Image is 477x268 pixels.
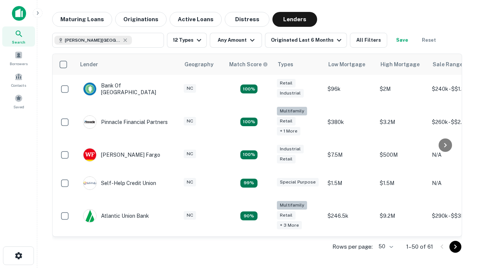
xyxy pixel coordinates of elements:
[324,54,376,75] th: Low Mortgage
[324,75,376,103] td: $96k
[65,37,121,44] span: [PERSON_NAME][GEOGRAPHIC_DATA], [GEOGRAPHIC_DATA]
[277,201,307,210] div: Multifamily
[324,103,376,141] td: $380k
[13,104,24,110] span: Saved
[376,103,428,141] td: $3.2M
[324,197,376,235] td: $246.5k
[2,26,35,47] a: Search
[83,116,96,128] img: picture
[83,82,173,96] div: Bank Of [GEOGRAPHIC_DATA]
[229,60,266,68] h6: Match Score
[376,75,428,103] td: $2M
[240,150,258,159] div: Matching Properties: 14, hasApolloMatch: undefined
[324,141,376,169] td: $7.5M
[225,54,273,75] th: Capitalize uses an advanced AI algorithm to match your search with the best lender. The match sco...
[80,60,98,69] div: Lender
[271,36,344,45] div: Originated Last 6 Months
[210,33,262,48] button: Any Amount
[277,79,296,87] div: Retail
[350,33,387,48] button: All Filters
[277,178,319,186] div: Special Purpose
[167,33,207,48] button: 12 Types
[277,127,300,135] div: + 1 more
[184,178,196,186] div: NC
[406,242,433,251] p: 1–50 of 61
[11,82,26,88] span: Contacts
[83,149,96,161] img: picture
[277,117,296,125] div: Retail
[324,169,376,197] td: $1.5M
[83,115,168,129] div: Pinnacle Financial Partners
[225,12,269,27] button: Distress
[2,48,35,68] a: Borrowers
[240,118,258,127] div: Matching Properties: 20, hasApolloMatch: undefined
[277,211,296,220] div: Retail
[277,107,307,115] div: Multifamily
[328,60,365,69] div: Low Mortgage
[376,141,428,169] td: $500M
[376,197,428,235] td: $9.2M
[273,54,324,75] th: Types
[449,241,461,253] button: Go to next page
[417,33,441,48] button: Reset
[277,145,304,153] div: Industrial
[184,150,196,158] div: NC
[184,211,196,220] div: NC
[83,177,96,189] img: picture
[376,169,428,197] td: $1.5M
[229,60,268,68] div: Capitalize uses an advanced AI algorithm to match your search with the best lender. The match sco...
[184,84,196,93] div: NC
[2,70,35,90] a: Contacts
[433,60,463,69] div: Sale Range
[83,176,156,190] div: Self-help Credit Union
[332,242,373,251] p: Rows per page:
[83,210,96,222] img: picture
[10,61,28,67] span: Borrowers
[376,54,428,75] th: High Mortgage
[83,148,160,162] div: [PERSON_NAME] Fargo
[265,33,347,48] button: Originated Last 6 Months
[180,54,225,75] th: Geography
[83,83,96,95] img: picture
[12,39,25,45] span: Search
[83,209,149,223] div: Atlantic Union Bank
[278,60,293,69] div: Types
[272,12,317,27] button: Lenders
[240,84,258,93] div: Matching Properties: 15, hasApolloMatch: undefined
[277,155,296,163] div: Retail
[12,6,26,21] img: capitalize-icon.png
[170,12,222,27] button: Active Loans
[376,241,394,252] div: 50
[390,33,414,48] button: Save your search to get updates of matches that match your search criteria.
[184,117,196,125] div: NC
[277,89,304,98] div: Industrial
[52,12,112,27] button: Maturing Loans
[380,60,420,69] div: High Mortgage
[115,12,167,27] button: Originations
[440,208,477,244] iframe: Chat Widget
[240,179,258,188] div: Matching Properties: 11, hasApolloMatch: undefined
[76,54,180,75] th: Lender
[184,60,214,69] div: Geography
[240,211,258,220] div: Matching Properties: 10, hasApolloMatch: undefined
[2,91,35,111] a: Saved
[277,221,302,230] div: + 3 more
